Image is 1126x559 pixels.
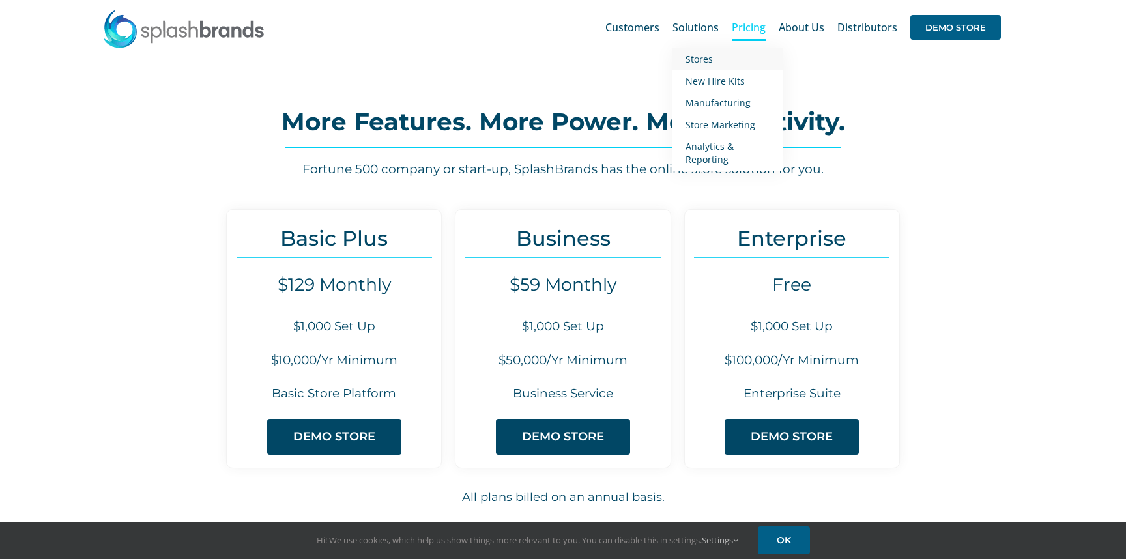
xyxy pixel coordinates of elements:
span: New Hire Kits [686,75,745,87]
h6: Enterprise Suite [685,385,899,403]
a: DEMO STORE [496,419,630,455]
span: About Us [779,22,824,33]
span: DEMO STORE [751,430,833,444]
a: Distributors [837,7,897,48]
h3: Basic Plus [227,226,441,250]
span: DEMO STORE [910,15,1001,40]
a: Stores [672,48,783,70]
h6: $10,000/Yr Minimum [227,352,441,369]
a: Analytics & Reporting [672,136,783,170]
h4: $59 Monthly [455,274,670,295]
h6: $1,000 Set Up [685,318,899,336]
a: Manufacturing [672,92,783,114]
nav: Main Menu [605,7,1001,48]
a: Customers [605,7,659,48]
a: DEMO STORE [910,7,1001,48]
a: Pricing [732,7,766,48]
h6: All plans billed on an annual basis. [107,489,1019,506]
h6: Basic Store Platform [227,385,441,403]
span: Pricing [732,22,766,33]
h6: $1,000 Set Up [227,318,441,336]
a: DEMO STORE [267,419,401,455]
span: Hi! We use cookies, which help us show things more relevant to you. You can disable this in setti... [317,534,738,546]
span: Store Marketing [686,119,755,131]
a: OK [758,526,810,554]
h6: $100,000/Yr Minimum [685,352,899,369]
a: DEMO STORE [725,419,859,455]
span: Customers [605,22,659,33]
span: Manufacturing [686,96,751,109]
h4: Free [685,274,899,295]
h6: Business Service [455,385,670,403]
a: Store Marketing [672,114,783,136]
h6: $1,000 Set Up [455,318,670,336]
span: Distributors [837,22,897,33]
h6: Fortune 500 company or start-up, SplashBrands has the online store solution for you. [107,161,1019,179]
span: Analytics & Reporting [686,140,734,165]
img: SplashBrands.com Logo [102,9,265,48]
h6: $50,000/Yr Minimum [455,352,670,369]
h4: $129 Monthly [227,274,441,295]
a: Settings [702,534,738,546]
h3: Enterprise [685,226,899,250]
span: Stores [686,53,713,65]
span: Solutions [672,22,719,33]
span: DEMO STORE [522,430,604,444]
a: New Hire Kits [672,70,783,93]
h2: More Features. More Power. More Creativity. [107,109,1019,135]
h3: Business [455,226,670,250]
span: DEMO STORE [293,430,375,444]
